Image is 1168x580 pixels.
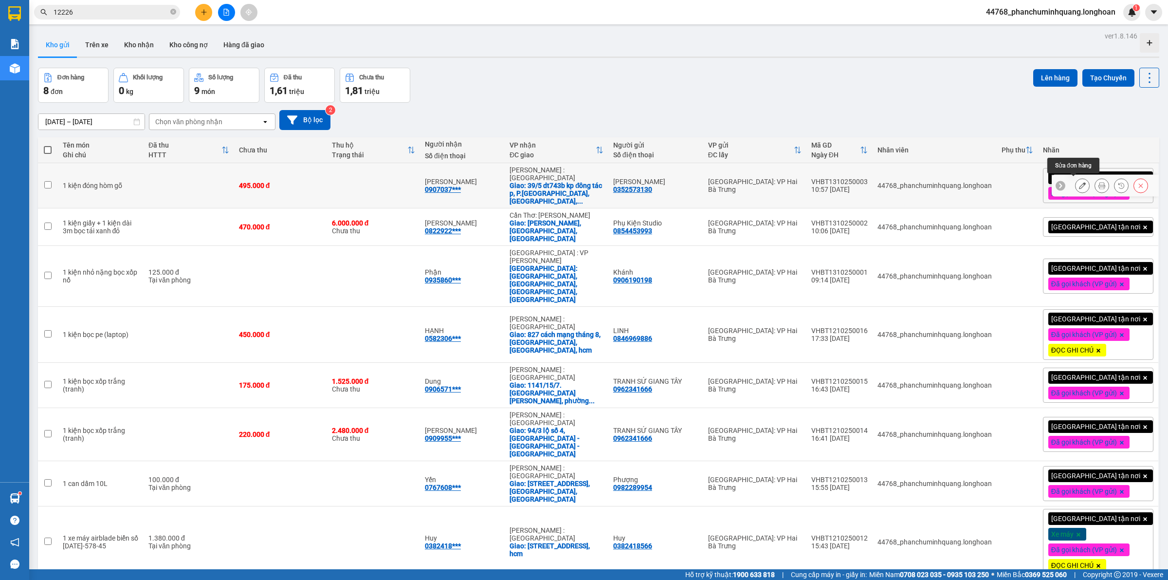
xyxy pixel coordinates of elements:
[1025,571,1067,579] strong: 0369 525 060
[148,276,229,284] div: Tại văn phòng
[733,571,775,579] strong: 1900 633 818
[613,434,652,442] div: 0962341666
[63,151,139,159] div: Ghi chú
[327,137,420,163] th: Toggle SortBy
[708,178,802,193] div: [GEOGRAPHIC_DATA]: VP Hai Bà Trưng
[1051,315,1140,323] span: [GEOGRAPHIC_DATA] tận nơi
[194,85,200,96] span: 9
[4,56,132,65] span: 44768_phanchuminhquang.longhoan
[869,569,989,580] span: Miền Nam
[133,74,163,81] div: Khối lượng
[1051,223,1140,231] span: [GEOGRAPHIC_DATA] tận nơi
[811,542,868,550] div: 15:43 [DATE]
[811,151,860,159] div: Ngày ĐH
[77,33,116,56] button: Trên xe
[505,137,608,163] th: Toggle SortBy
[63,480,139,487] div: 1 can dấm 10L
[708,476,802,491] div: [GEOGRAPHIC_DATA]: VP Hai Bà Trưng
[10,560,19,569] span: message
[613,327,698,335] div: LINH
[613,534,698,542] div: Huy
[510,166,603,182] div: [PERSON_NAME] : [GEOGRAPHIC_DATA]
[425,152,500,160] div: Số điện thoại
[806,137,873,163] th: Toggle SortBy
[4,17,101,44] span: Mã đơn: VHBT1310250002
[63,182,139,189] div: 1 kiện đóng hòm gỗ
[613,227,652,235] div: 0854453993
[811,534,868,542] div: VHBT1210250012
[1150,8,1158,17] span: caret-down
[1051,545,1117,554] span: Đã gọi khách (VP gửi)
[1043,146,1153,154] div: Nhãn
[1033,69,1077,87] button: Lên hàng
[63,331,139,338] div: 1 kiện bọc pe (laptop)
[791,569,867,580] span: Cung cấp máy in - giấy in:
[1051,330,1117,339] span: Đã gọi khách (VP gửi)
[261,118,269,126] svg: open
[332,219,415,227] div: 6.000.000 đ
[155,117,222,127] div: Chọn văn phòng nhận
[811,385,868,393] div: 16:43 [DATE]
[126,88,133,95] span: kg
[223,9,230,16] span: file-add
[811,377,868,385] div: VHBT1210250015
[4,67,68,75] span: [PERSON_NAME]
[239,381,322,389] div: 175.000 đ
[10,516,19,525] span: question-circle
[425,178,500,186] div: c Vân
[613,476,698,484] div: Phượng
[1051,487,1117,496] span: Đã gọi khách (VP gửi)
[1051,530,1074,539] span: Xe máy
[63,534,139,550] div: 1 xe máy airblade biển số 29AD-578-45
[63,268,139,284] div: 1 kiện nhỏ nặng bọc xốp nổ
[284,74,302,81] div: Đã thu
[8,6,21,21] img: logo-vxr
[4,46,112,55] span: Ngày tạo đơn: 10:06:14 [DATE]
[685,569,775,580] span: Hỗ trợ kỹ thuật:
[264,68,335,103] button: Đã thu1,61 triệu
[900,571,989,579] strong: 0708 023 035 - 0935 103 250
[811,276,868,284] div: 09:14 [DATE]
[1047,158,1099,173] div: Sửa đơn hàng
[708,268,802,284] div: [GEOGRAPHIC_DATA]: VP Hai Bà Trưng
[240,4,257,21] button: aim
[1051,264,1140,273] span: [GEOGRAPHIC_DATA] tận nơi
[40,9,47,16] span: search
[365,88,380,95] span: triệu
[359,74,384,81] div: Chưa thu
[811,268,868,276] div: VHBT1310250001
[877,223,992,231] div: 44768_phanchuminhquang.longhoan
[201,9,207,16] span: plus
[326,105,335,115] sup: 2
[1051,280,1117,288] span: Đã gọi khách (VP gửi)
[332,377,415,393] div: Chưa thu
[613,268,698,276] div: Khánh
[425,327,500,335] div: HẠNH
[148,484,229,491] div: Tại văn phòng
[63,427,139,442] div: 1 kiện bọc xốp trắng (tranh)
[332,427,415,442] div: Chưa thu
[332,151,407,159] div: Trạng thái
[510,264,603,303] div: Giao: sân golf đà nẵng, hoà hải, ngũ hành sơn, tp đà nẵng
[877,182,992,189] div: 44768_phanchuminhquang.longhoan
[208,74,233,81] div: Số lượng
[425,140,500,148] div: Người nhận
[201,88,215,95] span: món
[589,397,595,405] span: ...
[811,484,868,491] div: 15:55 [DATE]
[170,9,176,15] span: close-circle
[113,68,184,103] button: Khối lượng0kg
[708,219,802,235] div: [GEOGRAPHIC_DATA]: VP Hai Bà Trưng
[510,480,603,503] div: Giao: 30 đường 14 phường 26, bình thạnh, hcm
[997,569,1067,580] span: Miền Bắc
[708,377,802,393] div: [GEOGRAPHIC_DATA]: VP Hai Bà Trưng
[510,151,596,159] div: ĐC giao
[148,268,229,276] div: 125.000 đ
[54,7,168,18] input: Tìm tên, số ĐT hoặc mã đơn
[877,146,992,154] div: Nhân viên
[1145,4,1162,21] button: caret-down
[1134,4,1138,11] span: 1
[10,39,20,49] img: solution-icon
[811,141,860,149] div: Mã GD
[613,276,652,284] div: 0906190198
